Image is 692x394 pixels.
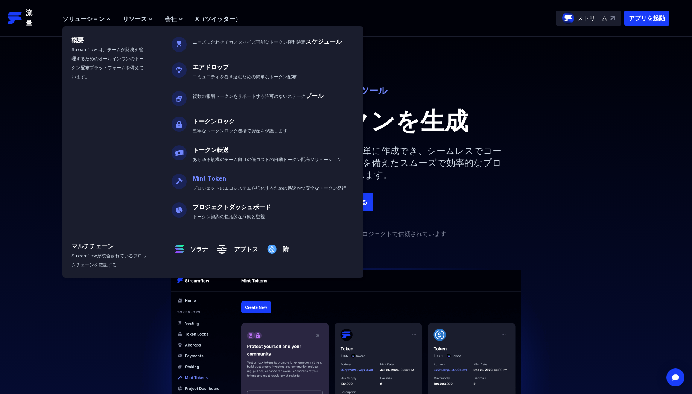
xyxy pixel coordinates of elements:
[26,9,32,27] font: 流量
[165,15,177,23] font: 会社
[62,14,111,23] button: ソリューション
[264,236,280,257] img: 隋
[187,239,208,254] a: ソラナ
[562,12,574,24] img: streamflow-logo-circle.png
[629,14,665,22] font: アプリを起動
[306,92,324,99] a: プール
[556,11,621,26] a: ストリーム
[666,368,684,386] div: インターコムメッセンジャーを開く
[123,14,153,23] button: リソース
[306,38,342,45] a: スケジュール
[195,15,241,23] a: X（ツイッター）
[297,106,468,135] font: トークンを生成
[193,157,342,162] font: あらゆる規模のチーム向けの低コストの自動トークン配布ソリューション
[193,128,287,134] font: 堅牢なトークンロック機構で資産を保護します
[193,175,226,182] a: Mint Token
[172,168,187,189] img: ミントトークン
[172,56,187,78] img: エアドロップ
[8,11,23,26] img: ストリームフローロゴ
[193,214,265,219] font: トークン契約の包括的な洞察と監視
[172,111,187,132] img: トークンロック
[280,239,289,254] a: 隋
[190,245,208,253] font: ソラナ
[71,242,114,250] a: マルチチェーン
[610,16,615,20] img: top-right-arrow.svg
[193,117,235,125] a: トークンロック
[234,245,258,253] font: アプトス
[193,93,306,99] font: 複数の報酬トークンをサポートする許可のないステーク
[71,36,84,44] a: 概要
[193,39,306,45] font: ニーズに合わせてカスタマイズ可能なトークン権利確定
[193,185,346,191] font: プロジェクトのエコシステムを強化するための迅速かつ安全なトークン発行
[71,47,144,79] font: Streamflow は、チームが財務を管理するためのオールインワンのトークン配布プラットフォームを備えています。
[214,236,230,257] img: アプトス
[172,31,187,52] img: 権利確定
[62,15,105,23] font: ソリューション
[71,253,147,268] font: Streamflowが統合されているブロックチェーンを確認する
[165,14,183,23] button: 会社
[624,11,669,26] button: アプリを起動
[172,196,187,218] img: プロジェクトダッシュボード
[323,230,446,237] font: 5000以上のプロジェクトで信頼されています
[193,146,229,154] a: トークン転送
[577,14,607,22] font: ストリーム
[172,236,187,257] img: ソラナ
[8,8,55,29] a: 流量
[172,139,187,160] img: 給与計算
[193,74,297,79] font: コミュニティを巻き込むための簡単なトークン配布
[283,245,289,253] font: 隋
[193,203,271,211] a: プロジェクトダッシュボード
[172,85,187,106] img: ステーキング
[230,239,258,254] a: アプトス
[193,63,229,71] a: エアドロップ
[123,15,147,23] font: リソース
